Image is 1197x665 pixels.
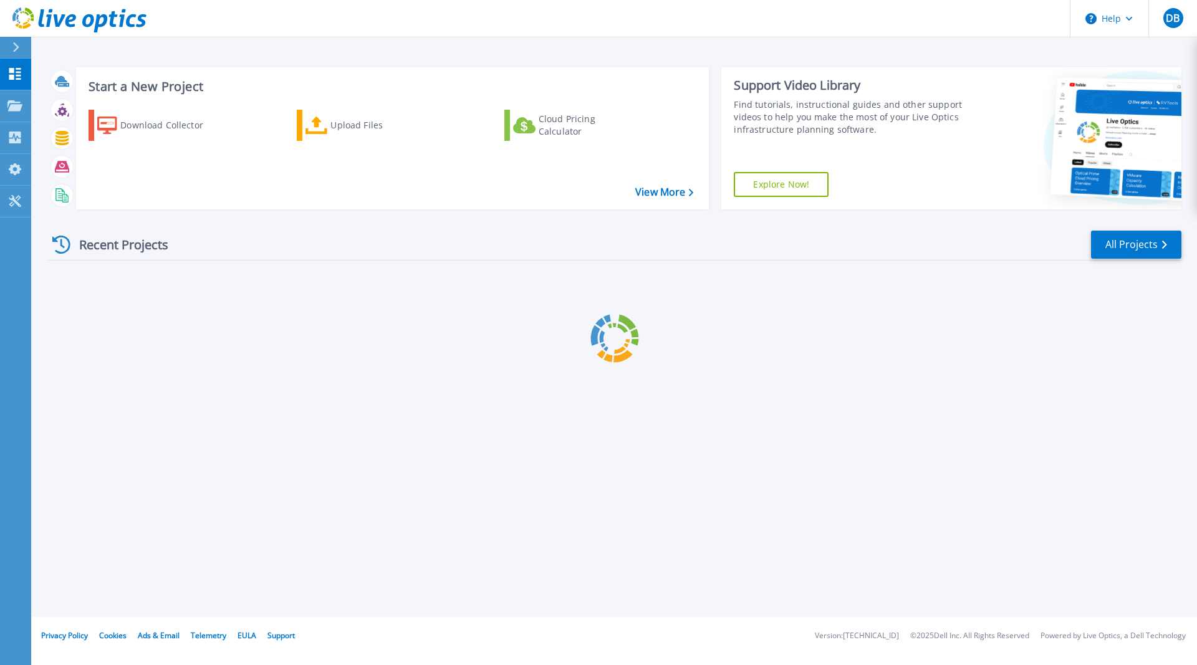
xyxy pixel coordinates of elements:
a: EULA [238,630,256,641]
div: Upload Files [330,113,430,138]
span: DB [1166,13,1180,23]
a: Support [267,630,295,641]
li: Powered by Live Optics, a Dell Technology [1041,632,1186,640]
a: View More [635,186,693,198]
a: Ads & Email [138,630,180,641]
a: Download Collector [89,110,228,141]
a: Cookies [99,630,127,641]
a: All Projects [1091,231,1181,259]
li: Version: [TECHNICAL_ID] [815,632,899,640]
a: Upload Files [297,110,436,141]
div: Recent Projects [48,229,185,260]
div: Support Video Library [734,77,968,93]
a: Telemetry [191,630,226,641]
a: Cloud Pricing Calculator [504,110,643,141]
div: Download Collector [120,113,220,138]
div: Find tutorials, instructional guides and other support videos to help you make the most of your L... [734,98,968,136]
div: Cloud Pricing Calculator [539,113,638,138]
a: Privacy Policy [41,630,88,641]
li: © 2025 Dell Inc. All Rights Reserved [910,632,1029,640]
a: Explore Now! [734,172,829,197]
h3: Start a New Project [89,80,693,93]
